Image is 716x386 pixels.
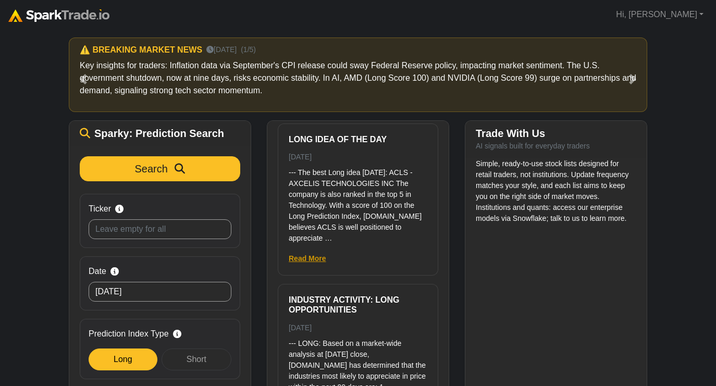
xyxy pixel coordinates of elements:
[89,348,157,370] div: Long
[8,9,109,22] img: sparktrade.png
[89,203,111,215] span: Ticker
[612,4,708,25] a: Hi, [PERSON_NAME]
[289,295,427,315] h6: Industry Activity: Long Opportunities
[241,44,256,55] small: (1/5)
[289,134,427,144] h6: Long Idea of the Day
[206,44,237,55] small: [DATE]
[80,59,636,97] p: Key insights for traders: Inflation data via September's CPI release could sway Federal Reserve p...
[289,323,312,332] small: [DATE]
[289,153,312,161] small: [DATE]
[289,134,427,244] a: Long Idea of the Day [DATE] --- The best Long idea [DATE]: ACLS - AXCELIS TECHNOLOGIES INC The co...
[162,348,231,370] div: Short
[476,127,636,140] h5: Trade With Us
[89,328,169,340] span: Prediction Index Type
[89,265,106,278] span: Date
[94,127,224,140] span: Sparky: Prediction Search
[80,45,202,55] h6: ⚠️ BREAKING MARKET NEWS
[187,355,206,364] span: Short
[289,167,427,244] p: --- The best Long idea [DATE]: ACLS - AXCELIS TECHNOLOGIES INC The company is also ranked in the ...
[135,163,168,175] span: Search
[89,219,231,239] input: Leave empty for all
[80,156,240,181] button: Search
[114,355,132,364] span: Long
[476,158,636,224] p: Simple, ready-to-use stock lists designed for retail traders, not institutions. Update frequency ...
[476,142,590,150] small: AI signals built for everyday traders
[289,254,326,263] a: Read More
